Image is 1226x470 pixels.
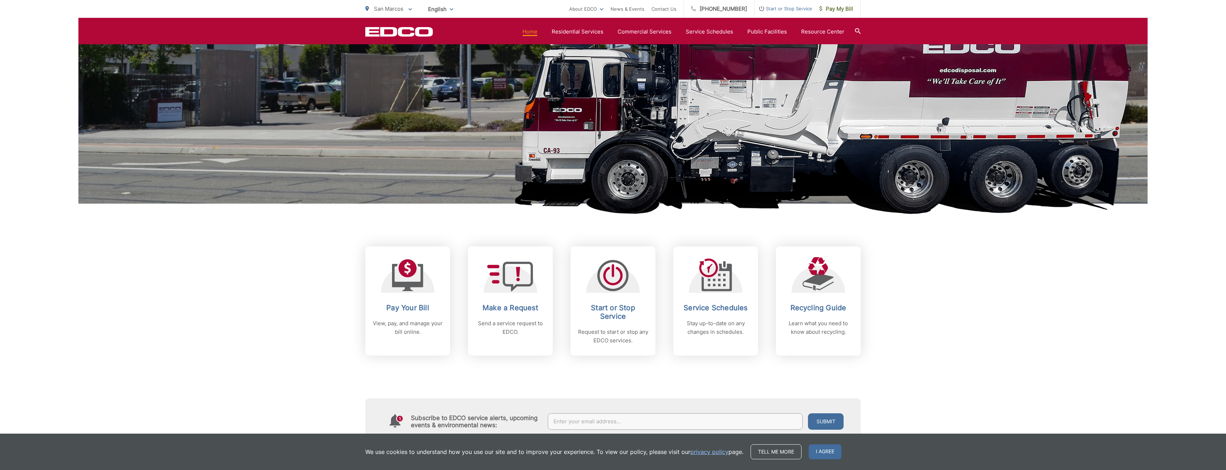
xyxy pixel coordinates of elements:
h2: Service Schedules [680,303,751,312]
p: Send a service request to EDCO. [475,319,546,336]
p: Request to start or stop any EDCO services. [578,328,648,345]
a: Public Facilities [747,27,787,36]
h2: Pay Your Bill [372,303,443,312]
p: Learn what you need to know about recycling. [783,319,854,336]
span: San Marcos [374,5,403,12]
a: Resource Center [801,27,844,36]
a: EDCD logo. Return to the homepage. [365,27,433,37]
a: Recycling Guide Learn what you need to know about recycling. [776,246,861,356]
a: Service Schedules Stay up-to-date on any changes in schedules. [673,246,758,356]
a: News & Events [611,5,644,13]
span: English [423,3,459,15]
h4: Subscribe to EDCO service alerts, upcoming events & environmental news: [411,414,541,429]
a: Pay Your Bill View, pay, and manage your bill online. [365,246,450,356]
a: Tell me more [751,444,802,459]
a: Commercial Services [618,27,671,36]
a: Service Schedules [686,27,733,36]
input: Enter your email address... [548,413,803,430]
a: Home [522,27,537,36]
a: About EDCO [569,5,603,13]
p: Stay up-to-date on any changes in schedules. [680,319,751,336]
span: I agree [809,444,841,459]
h2: Recycling Guide [783,303,854,312]
h2: Make a Request [475,303,546,312]
a: privacy policy [690,448,728,456]
a: Make a Request Send a service request to EDCO. [468,246,553,356]
h2: Start or Stop Service [578,303,648,321]
a: Residential Services [552,27,603,36]
span: Pay My Bill [819,5,853,13]
button: Submit [808,413,844,430]
p: We use cookies to understand how you use our site and to improve your experience. To view our pol... [365,448,743,456]
p: View, pay, and manage your bill online. [372,319,443,336]
a: Contact Us [651,5,676,13]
